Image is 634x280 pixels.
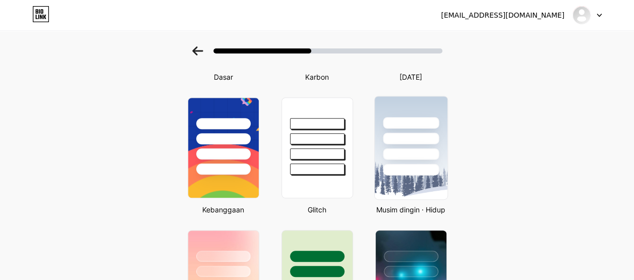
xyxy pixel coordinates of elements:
[372,72,450,82] div: [DATE]
[441,10,564,21] div: [EMAIL_ADDRESS][DOMAIN_NAME]
[278,72,356,82] div: Karbon
[185,204,262,215] div: Kebanggaan
[185,72,262,82] div: Dasar
[278,204,356,215] div: Glitch
[572,6,591,25] img: Ahmadrafly
[372,204,450,215] div: Musim dingin · Hidup
[374,96,447,199] img: snowy.png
